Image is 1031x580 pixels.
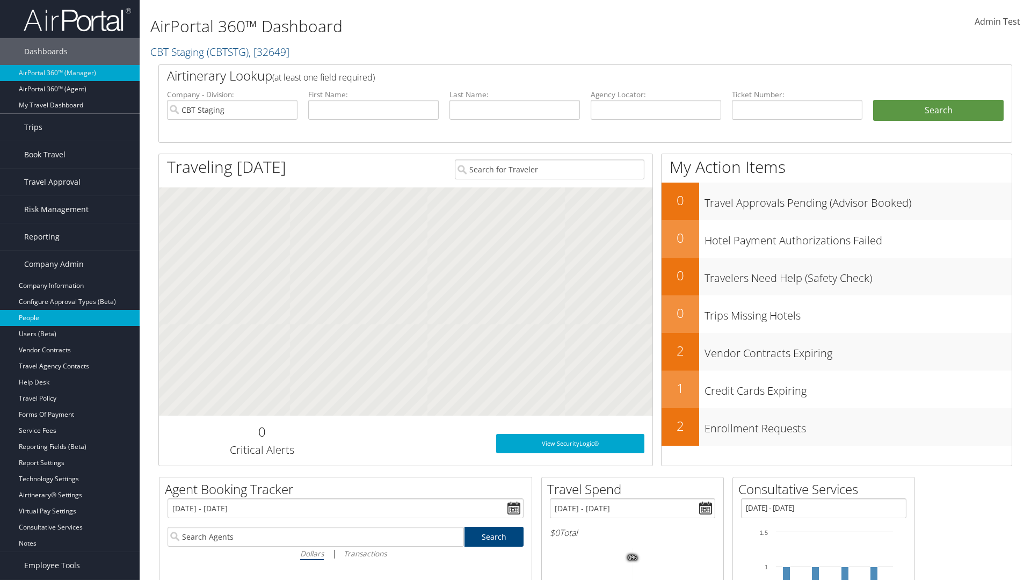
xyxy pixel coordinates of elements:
a: View SecurityLogic® [496,434,644,453]
h3: Critical Alerts [167,443,357,458]
a: 0Travel Approvals Pending (Advisor Booked) [662,183,1012,220]
span: $0 [550,527,560,539]
tspan: 1 [765,564,768,570]
h2: Airtinerary Lookup [167,67,933,85]
a: Search [464,527,524,547]
h3: Vendor Contracts Expiring [705,340,1012,361]
tspan: 0% [628,555,637,561]
img: airportal-logo.png [24,7,131,32]
h2: 1 [662,379,699,397]
h2: 2 [662,417,699,435]
h1: My Action Items [662,156,1012,178]
h2: 0 [167,423,357,441]
div: | [168,547,524,560]
a: 0Travelers Need Help (Safety Check) [662,258,1012,295]
i: Dollars [300,548,324,559]
a: 1Credit Cards Expiring [662,371,1012,408]
h6: Total [550,527,715,539]
a: CBT Staging [150,45,289,59]
a: 0Trips Missing Hotels [662,295,1012,333]
span: Company Admin [24,251,84,278]
h3: Enrollment Requests [705,416,1012,436]
a: 2Enrollment Requests [662,408,1012,446]
h1: AirPortal 360™ Dashboard [150,15,730,38]
a: 2Vendor Contracts Expiring [662,333,1012,371]
i: Transactions [344,548,387,559]
h3: Trips Missing Hotels [705,303,1012,323]
h2: Consultative Services [738,480,914,498]
label: Last Name: [449,89,580,100]
label: Agency Locator: [591,89,721,100]
a: 0Hotel Payment Authorizations Failed [662,220,1012,258]
h1: Traveling [DATE] [167,156,286,178]
h2: 0 [662,191,699,209]
span: Admin Test [975,16,1020,27]
span: (at least one field required) [272,71,375,83]
span: ( CBTSTG ) [207,45,249,59]
h2: 0 [662,266,699,285]
span: Reporting [24,223,60,250]
input: Search for Traveler [455,160,644,179]
span: Travel Approval [24,169,81,195]
span: Book Travel [24,141,66,168]
h2: Travel Spend [547,480,723,498]
label: Company - Division: [167,89,297,100]
h2: 2 [662,342,699,360]
h3: Hotel Payment Authorizations Failed [705,228,1012,248]
span: Employee Tools [24,552,80,579]
label: First Name: [308,89,439,100]
h3: Travelers Need Help (Safety Check) [705,265,1012,286]
span: Dashboards [24,38,68,65]
h2: 0 [662,304,699,322]
span: Trips [24,114,42,141]
a: Admin Test [975,5,1020,39]
h2: Agent Booking Tracker [165,480,532,498]
span: , [ 32649 ] [249,45,289,59]
h3: Travel Approvals Pending (Advisor Booked) [705,190,1012,211]
span: Risk Management [24,196,89,223]
tspan: 1.5 [760,530,768,536]
label: Ticket Number: [732,89,862,100]
button: Search [873,100,1004,121]
h2: 0 [662,229,699,247]
h3: Credit Cards Expiring [705,378,1012,398]
input: Search Agents [168,527,464,547]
